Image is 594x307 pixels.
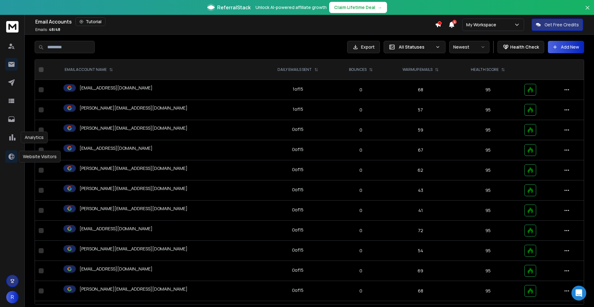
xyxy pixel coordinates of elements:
p: [PERSON_NAME][EMAIL_ADDRESS][DOMAIN_NAME] [80,165,187,171]
p: My Workspace [466,22,499,28]
div: 1 of 15 [293,86,303,92]
div: 0 of 15 [292,287,303,293]
td: 59 [386,120,455,140]
button: Newest [449,41,489,53]
button: Get Free Credits [532,19,583,31]
td: 95 [455,140,521,160]
td: 43 [386,180,455,201]
div: Open Intercom Messenger [571,286,586,301]
td: 95 [455,120,521,140]
p: 0 [339,248,382,254]
p: 0 [339,227,382,234]
td: 67 [386,140,455,160]
p: 0 [339,288,382,294]
button: Tutorial [75,17,105,26]
span: 4 [452,20,457,24]
button: R [6,291,19,303]
td: 95 [455,221,521,241]
td: 72 [386,221,455,241]
p: Unlock AI-powered affiliate growth [256,4,327,11]
span: 48 / 48 [49,27,60,32]
p: [PERSON_NAME][EMAIL_ADDRESS][DOMAIN_NAME] [80,185,187,192]
td: 95 [455,281,521,301]
button: Export [347,41,380,53]
p: Emails : [35,27,60,32]
div: Email Accounts [35,17,435,26]
td: 54 [386,241,455,261]
div: 0 of 15 [292,146,303,153]
td: 95 [455,160,521,180]
p: 0 [339,127,382,133]
p: [PERSON_NAME][EMAIL_ADDRESS][DOMAIN_NAME] [80,246,187,252]
button: Health Check [497,41,544,53]
p: 0 [339,167,382,173]
p: BOUNCES [349,67,367,72]
p: HEALTH SCORE [471,67,499,72]
td: 68 [386,80,455,100]
div: 0 of 15 [292,166,303,173]
p: [EMAIL_ADDRESS][DOMAIN_NAME] [80,226,153,232]
p: 0 [339,187,382,193]
p: [PERSON_NAME][EMAIL_ADDRESS][DOMAIN_NAME] [80,125,187,131]
p: WARMUP EMAILS [402,67,433,72]
p: DAILY EMAILS SENT [278,67,312,72]
div: Website Visitors [19,151,61,162]
p: [PERSON_NAME][EMAIL_ADDRESS][DOMAIN_NAME] [80,205,187,212]
span: ReferralStack [217,4,251,11]
td: 69 [386,261,455,281]
td: 95 [455,241,521,261]
td: 57 [386,100,455,120]
button: Add New [548,41,584,53]
p: 0 [339,107,382,113]
button: Close banner [583,4,592,19]
button: Claim Lifetime Deal→ [329,2,387,13]
p: [EMAIL_ADDRESS][DOMAIN_NAME] [80,145,153,151]
td: 95 [455,100,521,120]
div: 0 of 15 [292,227,303,233]
td: 62 [386,160,455,180]
div: EMAIL ACCOUNT NAME [65,67,113,72]
td: 95 [455,261,521,281]
p: [EMAIL_ADDRESS][DOMAIN_NAME] [80,266,153,272]
td: 95 [455,80,521,100]
div: 1 of 15 [293,106,303,112]
td: 41 [386,201,455,221]
p: [PERSON_NAME][EMAIL_ADDRESS][DOMAIN_NAME] [80,286,187,292]
div: 0 of 15 [292,126,303,132]
p: 0 [339,147,382,153]
div: 0 of 15 [292,267,303,273]
p: [EMAIL_ADDRESS][DOMAIN_NAME] [80,85,153,91]
p: 0 [339,268,382,274]
span: → [378,4,382,11]
p: Health Check [510,44,539,50]
div: 0 of 15 [292,247,303,253]
td: 68 [386,281,455,301]
div: 0 of 15 [292,207,303,213]
div: 0 of 15 [292,187,303,193]
div: Analytics [21,132,48,143]
p: 0 [339,207,382,214]
p: Get Free Credits [544,22,579,28]
p: All Statuses [399,44,433,50]
td: 95 [455,201,521,221]
td: 95 [455,180,521,201]
p: 0 [339,87,382,93]
p: [PERSON_NAME][EMAIL_ADDRESS][DOMAIN_NAME] [80,105,187,111]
